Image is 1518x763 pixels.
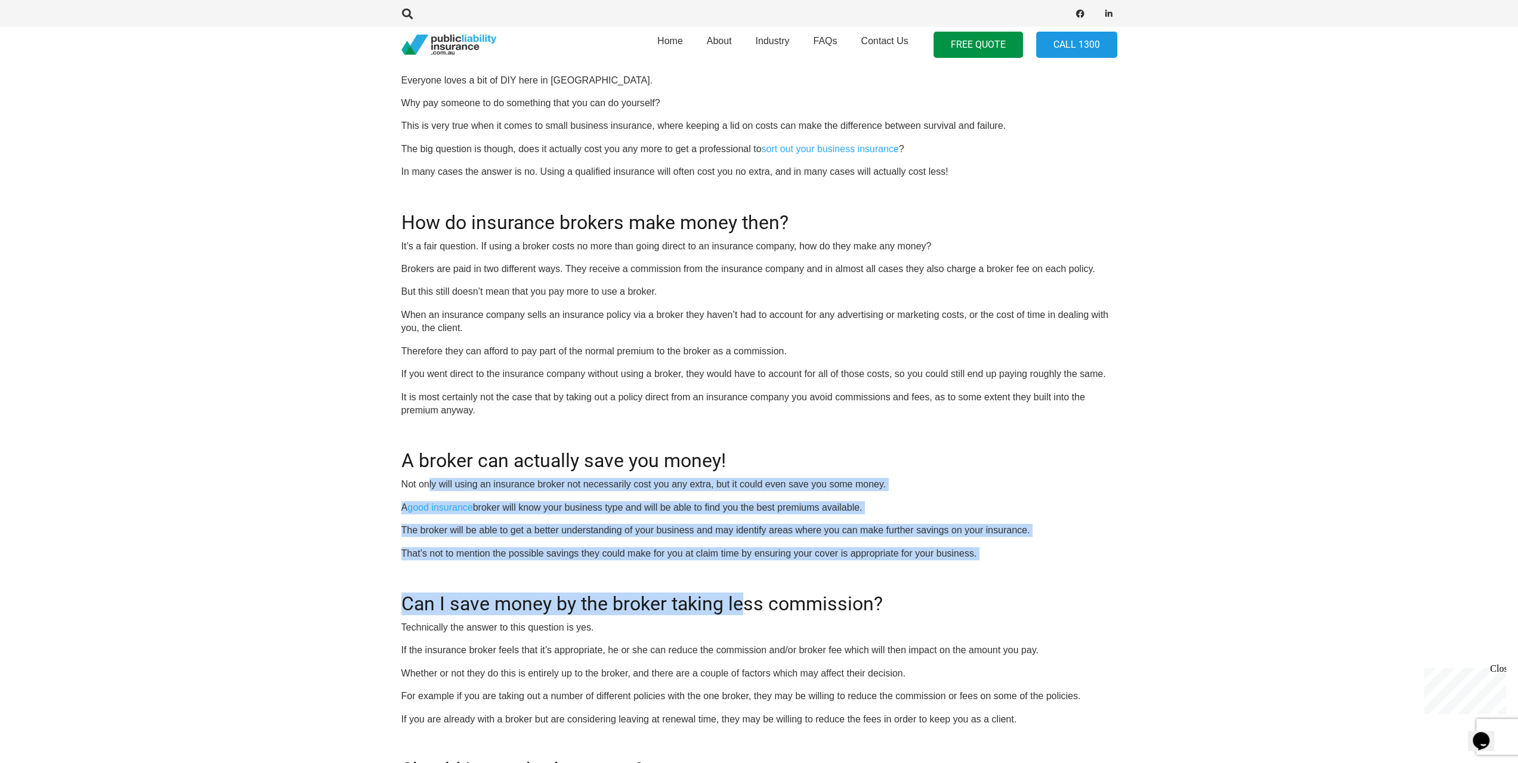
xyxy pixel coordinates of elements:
p: The broker will be able to get a better understanding of your business and may identify areas whe... [401,524,1117,537]
a: About [695,23,744,66]
p: The big question is though, does it actually cost you any more to get a professional to ? [401,143,1117,156]
p: Technically the answer to this question is yes. [401,621,1117,634]
p: Whether or not they do this is entirely up to the broker, and there are a couple of factors which... [401,667,1117,680]
a: sort out your business insurance [761,144,898,154]
p: This is very true when it comes to small business insurance, where keeping a lid on costs can mak... [401,119,1117,132]
h2: A broker can actually save you money! [401,435,1117,472]
p: For example if you are taking out a number of different policies with the one broker, they may be... [401,690,1117,703]
span: Contact Us [861,36,908,46]
span: Home [657,36,683,46]
p: In many cases the answer is no. Using a qualified insurance will often cost you no extra, and in ... [401,165,1117,178]
a: Call 1300 [1036,32,1117,58]
p: If the insurance broker feels that it’s appropriate, he or she can reduce the commission and/or b... [401,644,1117,657]
a: FAQs [801,23,849,66]
p: Everyone loves a bit of DIY here in [GEOGRAPHIC_DATA]. [401,74,1117,87]
a: pli_logotransparent [401,35,496,55]
p: When an insurance company sells an insurance policy via a broker they haven’t had to account for ... [401,308,1117,335]
p: But this still doesn’t mean that you pay more to use a broker. [401,285,1117,298]
a: LinkedIn [1100,5,1117,22]
span: FAQs [813,36,837,46]
a: Facebook [1072,5,1089,22]
a: Industry [743,23,801,66]
a: Search [396,8,420,19]
p: That’s not to mention the possible savings they could make for you at claim time by ensuring your... [401,547,1117,560]
iframe: chat widget [1468,715,1506,751]
h2: Can I save money by the broker taking less commission? [401,578,1117,615]
a: Contact Us [849,23,920,66]
a: good insurance [407,502,472,512]
span: About [707,36,732,46]
p: If you went direct to the insurance company without using a broker, they would have to account fo... [401,367,1117,381]
p: Not only will using an insurance broker not necessarily cost you any extra, but it could even sav... [401,478,1117,491]
p: Brokers are paid in two different ways. They receive a commission from the insurance company and ... [401,262,1117,276]
a: Home [645,23,695,66]
p: It’s a fair question. If using a broker costs no more than going direct to an insurance company, ... [401,240,1117,253]
p: If you are already with a broker but are considering leaving at renewal time, they may be willing... [401,713,1117,726]
p: It is most certainly not the case that by taking out a policy direct from an insurance company yo... [401,391,1117,418]
a: FREE QUOTE [933,32,1023,58]
span: Industry [755,36,789,46]
div: Chat live with an agent now!Close [5,5,82,87]
p: Therefore they can afford to pay part of the normal premium to the broker as a commission. [401,345,1117,358]
iframe: chat widget [1419,663,1506,714]
h2: How do insurance brokers make money then? [401,197,1117,234]
p: Why pay someone to do something that you can do yourself? [401,97,1117,110]
p: A broker will know your business type and will be able to find you the best premiums available. [401,501,1117,514]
